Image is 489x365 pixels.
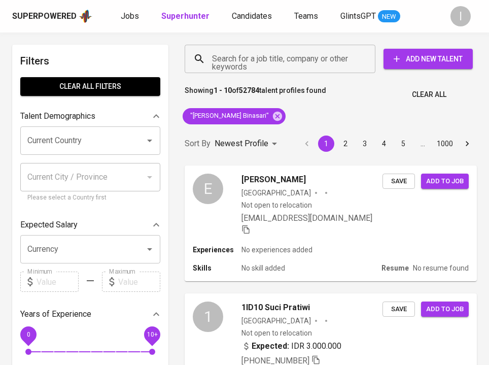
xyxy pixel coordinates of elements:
[193,174,223,204] div: E
[161,10,212,23] a: Superhunter
[20,215,160,235] div: Expected Salary
[232,11,272,21] span: Candidates
[193,302,223,332] div: 1
[241,316,311,326] div: [GEOGRAPHIC_DATA]
[426,304,464,315] span: Add to job
[12,11,77,22] div: Superpowered
[26,331,30,338] span: 0
[414,139,431,149] div: …
[37,272,79,292] input: Value
[20,110,95,122] p: Talent Demographics
[337,136,354,152] button: Go to page 2
[241,200,312,210] p: Not open to relocation
[378,12,400,22] span: NEW
[412,88,446,101] span: Clear All
[239,86,259,94] b: 52784
[161,11,209,21] b: Superhunter
[143,134,157,148] button: Open
[215,135,281,153] div: Newest Profile
[340,11,376,21] span: GlintsGPT
[395,136,411,152] button: Go to page 5
[376,136,392,152] button: Go to page 4
[381,263,409,273] p: Resume
[28,80,152,93] span: Clear All filters
[12,9,92,24] a: Superpoweredapp logo
[382,302,415,317] button: Save
[392,53,465,65] span: Add New Talent
[185,165,477,281] a: E[PERSON_NAME][GEOGRAPHIC_DATA]Not open to relocation[EMAIL_ADDRESS][DOMAIN_NAME] SaveAdd to jobE...
[388,176,410,187] span: Save
[421,174,469,189] button: Add to job
[118,272,160,292] input: Value
[241,302,310,314] span: 1ID10 Suci Pratiwi
[413,263,469,273] p: No resume found
[241,245,312,255] p: No experiences added
[20,106,160,126] div: Talent Demographics
[294,11,318,21] span: Teams
[421,302,469,317] button: Add to job
[20,308,91,320] p: Years of Experience
[214,86,232,94] b: 1 - 10
[193,263,241,273] p: Skills
[20,219,78,231] p: Expected Salary
[185,85,326,104] p: Showing of talent profiles found
[252,340,289,352] b: Expected:
[183,111,275,121] span: "[PERSON_NAME] Binasari"
[20,53,160,69] h6: Filters
[241,174,306,186] span: [PERSON_NAME]
[426,176,464,187] span: Add to job
[383,49,473,69] button: Add New Talent
[459,136,475,152] button: Go to next page
[147,331,157,338] span: 10+
[318,136,334,152] button: page 1
[241,328,312,338] p: Not open to relocation
[241,340,341,352] div: IDR 3.000.000
[121,10,141,23] a: Jobs
[450,6,471,26] div: I
[232,10,274,23] a: Candidates
[241,188,311,198] div: [GEOGRAPHIC_DATA]
[143,242,157,256] button: Open
[388,304,410,315] span: Save
[215,138,268,150] p: Newest Profile
[20,77,160,96] button: Clear All filters
[408,85,450,104] button: Clear All
[183,108,286,124] div: "[PERSON_NAME] Binasari"
[434,136,456,152] button: Go to page 1000
[340,10,400,23] a: GlintsGPT NEW
[27,193,153,203] p: Please select a Country first
[20,304,160,324] div: Years of Experience
[121,11,139,21] span: Jobs
[241,263,285,273] p: No skill added
[357,136,373,152] button: Go to page 3
[185,138,211,150] p: Sort By
[382,174,415,189] button: Save
[193,245,241,255] p: Experiences
[241,213,372,223] span: [EMAIL_ADDRESS][DOMAIN_NAME]
[297,136,477,152] nav: pagination navigation
[294,10,320,23] a: Teams
[79,9,92,24] img: app logo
